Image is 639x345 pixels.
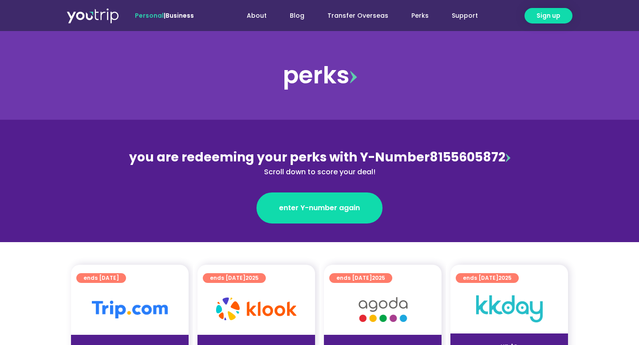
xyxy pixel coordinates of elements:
[278,8,316,24] a: Blog
[166,11,194,20] a: Business
[498,274,512,282] span: 2025
[127,167,512,177] div: Scroll down to score your deal!
[210,273,259,283] span: ends [DATE]
[245,274,259,282] span: 2025
[76,273,126,283] a: ends [DATE]
[256,192,383,223] a: enter Y-number again
[218,8,489,24] nav: Menu
[127,148,512,177] div: 8155605872
[235,8,278,24] a: About
[456,273,519,283] a: ends [DATE]2025
[400,8,440,24] a: Perks
[463,273,512,283] span: ends [DATE]
[83,273,119,283] span: ends [DATE]
[316,8,400,24] a: Transfer Overseas
[279,203,360,213] span: enter Y-number again
[329,273,392,283] a: ends [DATE]2025
[203,273,266,283] a: ends [DATE]2025
[336,273,385,283] span: ends [DATE]
[129,149,430,166] span: you are redeeming your perks with Y-Number
[536,11,560,20] span: Sign up
[372,274,385,282] span: 2025
[135,11,194,20] span: |
[525,8,572,24] a: Sign up
[440,8,489,24] a: Support
[135,11,164,20] span: Personal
